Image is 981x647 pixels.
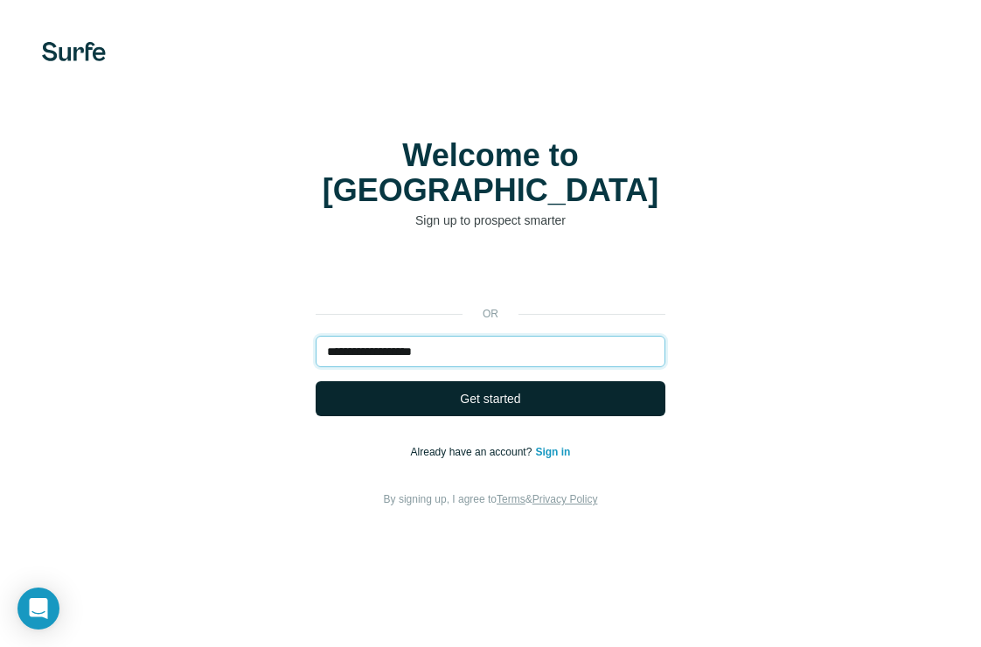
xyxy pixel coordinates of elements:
[497,493,525,505] a: Terms
[316,138,665,208] h1: Welcome to [GEOGRAPHIC_DATA]
[532,493,598,505] a: Privacy Policy
[42,42,106,61] img: Surfe's logo
[17,588,59,630] div: Open Intercom Messenger
[316,212,665,229] p: Sign up to prospect smarter
[411,446,536,458] span: Already have an account?
[535,446,570,458] a: Sign in
[307,255,674,294] iframe: “使用 Google 账号登录”按钮
[463,306,518,322] p: or
[384,493,598,505] span: By signing up, I agree to &
[316,381,665,416] button: Get started
[460,390,520,407] span: Get started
